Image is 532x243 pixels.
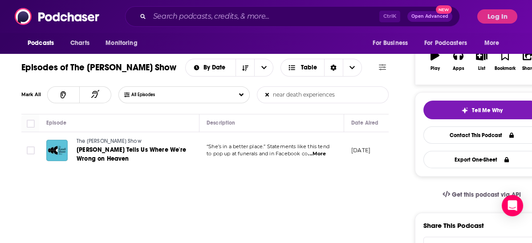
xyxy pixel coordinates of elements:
div: Description [207,117,235,128]
span: [PERSON_NAME] Tells Us Where We're Wrong on Heaven [77,146,186,162]
span: Table [301,65,317,71]
img: Podchaser - Follow, Share and Rate Podcasts [15,8,100,25]
span: Monitoring [106,37,137,49]
h3: Share This Podcast [423,221,484,230]
button: Sort Direction [236,59,254,76]
span: Get this podcast via API [452,191,521,198]
span: The [PERSON_NAME] Show [77,138,142,144]
button: Choose List Listened [118,86,249,103]
button: open menu [99,35,149,52]
span: By Date [203,65,228,71]
button: open menu [186,65,236,71]
span: For Podcasters [424,37,467,49]
div: List [478,66,485,71]
button: open menu [21,35,65,52]
a: Get this podcast via API [435,184,528,206]
span: “She’s in a better place.” Statements like this tend [207,143,329,150]
button: open menu [366,35,419,52]
span: For Business [373,37,408,49]
button: Log In [477,9,517,24]
button: Play [423,45,447,77]
span: to pop up at funerals and in Facebook co [207,150,308,157]
h2: Choose List sort [185,59,274,77]
button: open menu [254,59,273,76]
div: Search podcasts, credits, & more... [125,6,460,27]
a: Charts [65,35,95,52]
button: List [470,45,493,77]
span: More [484,37,500,49]
button: Open AdvancedNew [407,11,452,22]
span: Ctrl K [379,11,400,22]
button: open menu [478,35,511,52]
span: All Episodes [131,92,173,97]
button: Apps [447,45,470,77]
a: [PERSON_NAME] Tells Us Where We're Wrong on Heaven [77,146,192,163]
div: Apps [453,66,464,71]
div: Date Aired [351,117,378,128]
div: Episode [46,117,66,128]
button: Choose View [280,59,362,77]
img: tell me why sparkle [461,107,468,114]
span: Toggle select row [27,146,35,154]
button: open menu [418,35,480,52]
div: Open Intercom Messenger [502,195,523,216]
span: Open Advanced [411,14,448,19]
span: Podcasts [28,37,54,49]
span: Tell Me Why [472,107,503,114]
div: Sort Direction [324,59,343,76]
a: The [PERSON_NAME] Show [77,138,192,146]
input: Search podcasts, credits, & more... [150,9,379,24]
span: New [436,5,452,14]
span: Charts [70,37,89,49]
div: Bookmark [495,66,516,71]
h1: Episodes of The [PERSON_NAME] Show [21,62,176,73]
span: ...More [308,150,326,158]
button: Bookmark [493,45,516,77]
div: Mark All [21,93,47,97]
p: [DATE] [351,146,370,154]
div: Play [430,66,440,71]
